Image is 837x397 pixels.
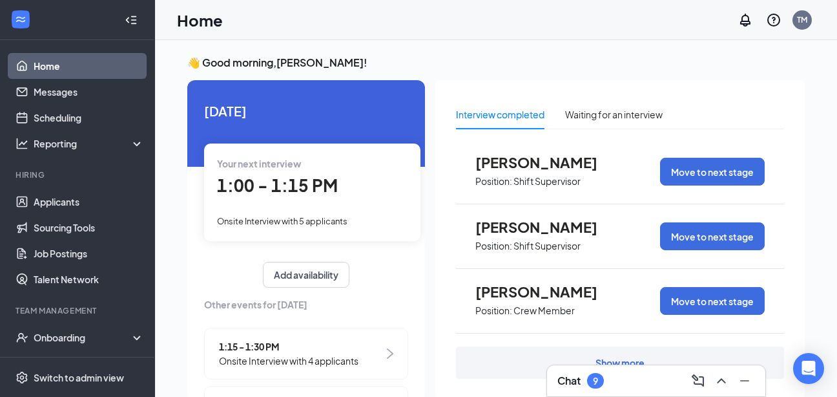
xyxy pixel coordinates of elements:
[688,370,708,391] button: ComposeMessage
[34,189,144,215] a: Applicants
[714,373,729,389] svg: ChevronUp
[34,371,124,384] div: Switch to admin view
[204,101,408,121] span: [DATE]
[34,350,144,376] a: Team
[34,266,144,292] a: Talent Network
[177,9,223,31] h1: Home
[15,305,141,316] div: Team Management
[513,240,581,252] p: Shift Supervisor
[475,219,617,235] span: [PERSON_NAME]
[475,175,512,188] p: Position:
[660,287,765,315] button: Move to next stage
[595,356,645,369] div: Show more
[14,13,27,26] svg: WorkstreamLogo
[34,53,144,79] a: Home
[737,373,752,389] svg: Minimize
[217,158,301,169] span: Your next interview
[475,240,512,252] p: Position:
[34,79,144,105] a: Messages
[15,169,141,180] div: Hiring
[513,175,581,188] p: Shift Supervisor
[217,175,338,196] span: 1:00 - 1:15 PM
[660,158,765,186] button: Move to next stage
[15,331,28,344] svg: UserCheck
[456,107,544,122] div: Interview completed
[711,370,732,391] button: ChevronUp
[217,216,347,226] span: Onsite Interview with 5 applicants
[15,371,28,384] svg: Settings
[738,12,753,28] svg: Notifications
[513,305,575,317] p: Crew Member
[125,14,138,27] svg: Collapse
[557,374,581,388] h3: Chat
[219,354,358,368] span: Onsite Interview with 4 applicants
[797,14,807,25] div: TM
[34,215,144,241] a: Sourcing Tools
[15,137,28,150] svg: Analysis
[34,137,145,150] div: Reporting
[690,373,706,389] svg: ComposeMessage
[263,262,349,288] button: Add availability
[187,56,805,70] h3: 👋 Good morning, [PERSON_NAME] !
[219,339,358,354] span: 1:15 - 1:30 PM
[793,353,824,384] div: Open Intercom Messenger
[734,370,755,391] button: Minimize
[34,331,133,344] div: Onboarding
[475,154,617,171] span: [PERSON_NAME]
[475,283,617,300] span: [PERSON_NAME]
[34,105,144,131] a: Scheduling
[565,107,663,122] div: Waiting for an interview
[660,222,765,250] button: Move to next stage
[34,241,144,266] a: Job Postings
[475,305,512,317] p: Position:
[204,297,408,312] span: Other events for [DATE]
[766,12,781,28] svg: QuestionInfo
[593,376,598,387] div: 9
